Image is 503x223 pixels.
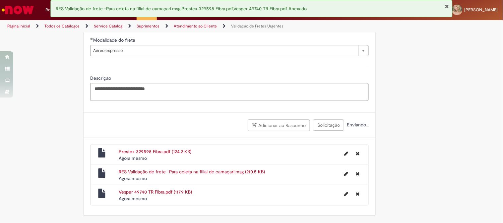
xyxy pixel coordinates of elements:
time: 28/08/2025 12:49:48 [119,196,147,201]
span: Enviando... [346,122,369,128]
a: Prestex 329598 Fibra.pdf (124.2 KB) [119,149,191,155]
time: 28/08/2025 12:49:48 [119,175,147,181]
span: Aéreo expresso [93,45,355,56]
a: Service Catalog [94,23,122,29]
button: Editar nome de arquivo Vesper 49740 TR Fibra.pdf [340,189,352,199]
span: Descrição [90,75,112,81]
textarea: Descrição [90,83,369,101]
a: Vesper 49740 TR Fibra.pdf (117.9 KB) [119,189,192,195]
a: Página inicial [7,23,30,29]
a: RES Validação de frete -Para coleta na filial de camaçari.msg (210.5 KB) [119,169,265,175]
img: ServiceNow [1,3,35,17]
span: Agora mesmo [119,175,147,181]
span: Agora mesmo [119,155,147,161]
span: Obrigatório Preenchido [90,37,93,40]
a: Atendimento ao Cliente [174,23,217,29]
button: Excluir Vesper 49740 TR Fibra.pdf [352,189,363,199]
span: Modalidade do frete [93,37,137,43]
ul: Trilhas de página [5,20,330,32]
span: Agora mesmo [119,196,147,201]
button: Excluir RES Validação de frete -Para coleta na filial de camaçari.msg [352,168,363,179]
button: Editar nome de arquivo RES Validação de frete -Para coleta na filial de camaçari.msg [340,168,352,179]
button: Excluir Prestex 329598 Fibra.pdf [352,148,363,159]
span: [PERSON_NAME] [465,7,498,13]
button: Editar nome de arquivo Prestex 329598 Fibra.pdf [340,148,352,159]
span: Requisições [45,7,69,13]
button: Fechar Notificação [445,4,449,9]
a: Validação de Fretes Urgentes [231,23,283,29]
a: Todos os Catálogos [44,23,80,29]
a: Suprimentos [137,23,159,29]
span: RES Validação de frete -Para coleta na filial de camaçari.msg,Prestex 329598 Fibra.pdf,Vesper 497... [56,6,307,12]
